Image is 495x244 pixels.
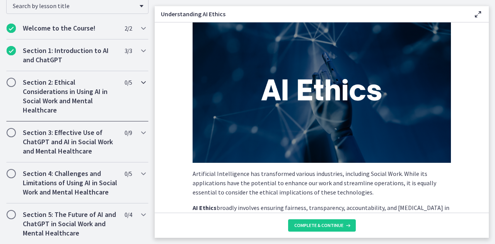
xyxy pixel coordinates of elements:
i: Completed [7,24,16,33]
h2: Section 2: Ethical Considerations in Using AI in Social Work and Mental Healthcare [23,78,117,115]
span: Search by lesson title [13,2,136,10]
img: Black_Minimalist_Modern_AI_Robot_Presentation_%282%29.png [193,17,451,163]
span: 2 / 2 [125,24,132,33]
span: 0 / 5 [125,78,132,87]
h2: Section 5: The Future of AI and ChatGPT in Social Work and Mental Healthcare [23,210,117,238]
h2: Welcome to the Course! [23,24,117,33]
h3: Understanding AI Ethics [161,9,461,19]
h2: Section 3: Effective Use of ChatGPT and AI in Social Work and Mental Healthcare [23,128,117,156]
strong: AI Ethics [193,204,217,212]
p: broadly involves ensuring fairness, transparency, accountability, and [MEDICAL_DATA] in the devel... [193,203,451,231]
p: Artificial Intelligence has transformed various industries, including Social Work. While its appl... [193,169,451,197]
h2: Section 1: Introduction to AI and ChatGPT [23,46,117,65]
i: Completed [7,46,16,55]
span: 0 / 4 [125,210,132,219]
button: Complete & continue [288,219,356,232]
h2: Section 4: Challenges and Limitations of Using AI in Social Work and Mental Healthcare [23,169,117,197]
span: 0 / 5 [125,169,132,178]
span: 3 / 3 [125,46,132,55]
span: Complete & continue [294,222,343,229]
span: 0 / 9 [125,128,132,137]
